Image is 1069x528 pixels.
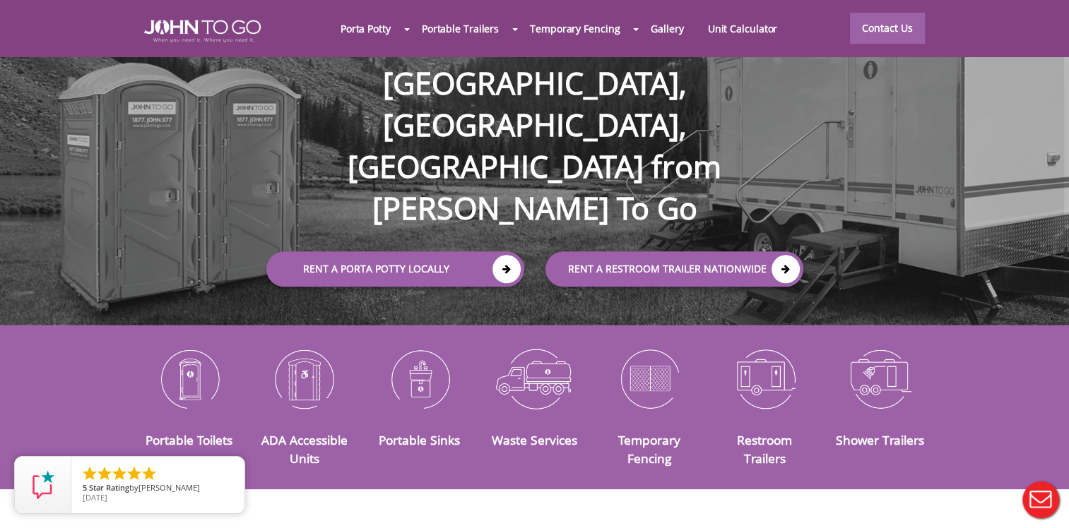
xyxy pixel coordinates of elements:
img: Temporary-Fencing-cion_N.png [603,342,697,415]
img: ADA-Accessible-Units-icon_N.png [257,342,351,415]
a: Porta Potty [329,13,403,44]
button: Live Chat [1012,472,1069,528]
span: [DATE] [83,492,107,503]
span: 5 [83,482,87,493]
img: Review Rating [29,471,57,499]
img: Shower-Trailers-icon_N.png [833,342,927,415]
img: Portable-Toilets-icon_N.png [143,342,237,415]
a: Shower Trailers [835,431,923,448]
li:  [141,465,158,482]
li:  [126,465,143,482]
a: Temporary Fencing [518,13,632,44]
img: Restroom-Trailers-icon_N.png [718,342,812,415]
span: [PERSON_NAME] [138,482,200,493]
img: Portable-Sinks-icon_N.png [372,342,466,415]
a: ADA Accessible Units [261,431,348,467]
a: Rent a Porta Potty Locally [266,251,524,287]
li:  [111,465,128,482]
a: Unit Calculator [696,13,790,44]
a: Portable Trailers [410,13,511,44]
a: Portable Sinks [379,431,460,448]
span: by [83,484,233,493]
a: Portable Toilets [146,431,232,448]
li:  [96,465,113,482]
a: Contact Us [850,13,925,44]
a: Waste Services [492,431,577,448]
a: Gallery [639,13,695,44]
a: rent a RESTROOM TRAILER Nationwide [545,251,803,287]
a: Restroom Trailers [737,431,792,467]
li:  [81,465,98,482]
span: Star Rating [89,482,129,493]
a: Temporary Fencing [618,431,680,467]
img: Waste-Services-icon_N.png [488,342,581,415]
img: JOHN to go [144,20,261,42]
